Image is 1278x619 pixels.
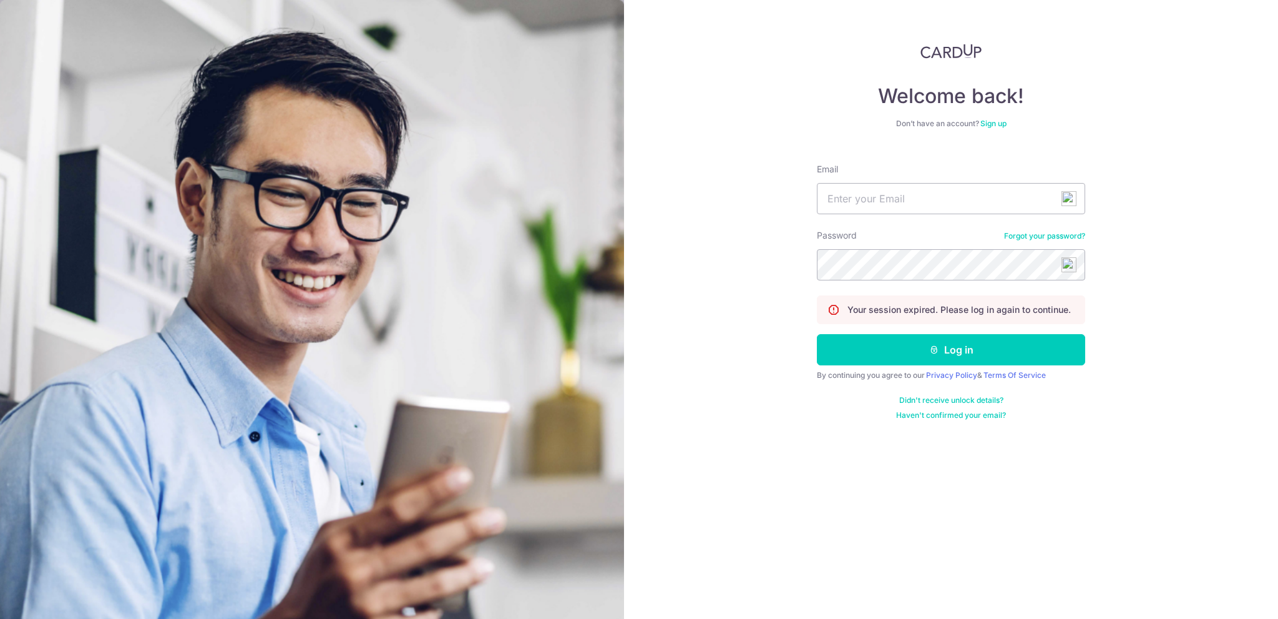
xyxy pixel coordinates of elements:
[920,44,982,59] img: CardUp Logo
[1061,191,1076,206] img: npw-badge-icon-locked.svg
[1061,257,1076,272] img: npw-badge-icon-locked.svg
[817,229,857,242] label: Password
[896,410,1006,420] a: Haven't confirmed your email?
[817,183,1085,214] input: Enter your Email
[817,84,1085,109] h4: Welcome back!
[817,370,1085,380] div: By continuing you agree to our &
[847,304,1071,316] p: Your session expired. Please log in again to continue.
[817,334,1085,365] button: Log in
[926,370,977,380] a: Privacy Policy
[983,370,1046,380] a: Terms Of Service
[817,163,838,176] label: Email
[899,395,1003,405] a: Didn't receive unlock details?
[817,119,1085,129] div: Don’t have an account?
[1004,231,1085,241] a: Forgot your password?
[980,119,1007,128] a: Sign up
